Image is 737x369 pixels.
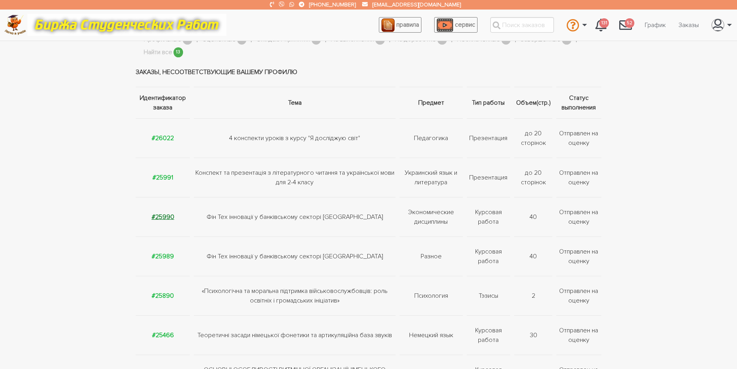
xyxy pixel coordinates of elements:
td: Презентация [465,119,513,158]
td: Педагогика [398,119,464,158]
td: Курсовая работа [465,237,513,276]
a: #26022 [152,134,174,142]
a: Заказы [672,18,705,33]
td: Разное [398,237,464,276]
span: правила [396,21,419,29]
td: Презентация [465,158,513,197]
a: #25890 [152,292,174,300]
th: Тема [192,87,398,119]
th: Предмет [398,87,464,119]
a: 131 [589,14,613,36]
th: Объем(стр.) [512,87,554,119]
td: Теоретичні засади німецької фонетики та артикуляційна база звуків [192,316,398,355]
td: 40 [512,237,554,276]
th: Статус выполнения [554,87,601,119]
td: Немецкий язык [398,316,464,355]
img: logo-c4363faeb99b52c628a42810ed6dfb4293a56d4e4775eb116515dfe7f33672af.png [4,15,26,35]
img: agreement_icon-feca34a61ba7f3d1581b08bc946b2ec1ccb426f67415f344566775c155b7f62c.png [381,18,395,32]
span: 131 [599,18,609,28]
a: 52 [613,14,638,36]
a: правила [379,17,421,33]
a: #25989 [152,252,174,260]
td: Отправлен на оценку [554,197,601,237]
span: 52 [625,18,634,28]
a: График [638,18,672,33]
td: до 20 сторінок [512,158,554,197]
td: «Психологічна та моральна підтримка військовослужбовців: роль освітніх і громадських ініціатив» [192,276,398,316]
td: Украинский язык и литература [398,158,464,197]
a: [EMAIL_ADDRESS][DOMAIN_NAME] [372,1,461,8]
td: 40 [512,197,554,237]
a: #25466 [152,331,174,339]
td: до 20 сторінок [512,119,554,158]
a: сервис [434,17,478,33]
td: 4 конспекти уроків з курсу "Я досліджую світ" [192,119,398,158]
td: Отправлен на оценку [554,316,601,355]
td: Психология [398,276,464,316]
a: #25990 [152,213,174,221]
a: #25991 [152,174,173,182]
td: 2 [512,276,554,316]
td: Конспект та презентація з літературного читання та української мови для 2-4 класу [192,158,398,197]
th: Идентификатор заказа [136,87,192,119]
td: Заказы, несоответствующие вашему профилю [136,57,601,87]
td: Курсовая работа [465,316,513,355]
td: 30 [512,316,554,355]
td: Фін Тех інновації у банківському секторі [GEOGRAPHIC_DATA] [192,237,398,276]
td: Фін Тех інновації у банківському секторі [GEOGRAPHIC_DATA] [192,197,398,237]
th: Тип работы [465,87,513,119]
a: Найти все [144,47,172,58]
td: Отправлен на оценку [554,237,601,276]
td: Отправлен на оценку [554,276,601,316]
img: motto-12e01f5a76059d5f6a28199ef077b1f78e012cfde436ab5cf1d4517935686d32.gif [27,14,226,36]
td: Курсовая работа [465,197,513,237]
td: Тэзисы [465,276,513,316]
input: Поиск заказов [490,17,554,33]
img: play_icon-49f7f135c9dc9a03216cfdbccbe1e3994649169d890fb554cedf0eac35a01ba8.png [437,18,453,32]
td: Экономические дисциплины [398,197,464,237]
span: сервис [455,21,475,29]
a: [PHONE_NUMBER] [309,1,356,8]
span: 13 [174,47,183,57]
td: Отправлен на оценку [554,119,601,158]
td: Отправлен на оценку [554,158,601,197]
